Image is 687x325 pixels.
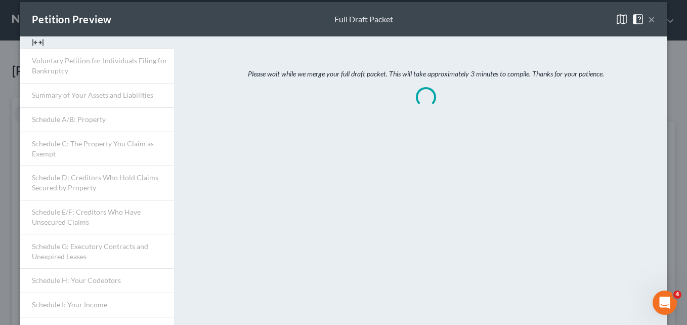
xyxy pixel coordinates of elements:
[20,166,174,200] a: Schedule D: Creditors Who Hold Claims Secured by Property
[20,200,174,234] a: Schedule E/F: Creditors Who Have Unsecured Claims
[32,36,44,49] img: expand-e0f6d898513216a626fdd78e52531dac95497ffd26381d4c15ee2fc46db09dca.svg
[217,69,635,79] p: Please wait while we merge your full draft packet. This will take approximately 3 minutes to comp...
[20,132,174,166] a: Schedule C: The Property You Claim as Exempt
[673,291,681,299] span: 4
[32,139,154,158] span: Schedule C: The Property You Claim as Exempt
[32,12,111,26] div: Petition Preview
[32,300,107,309] span: Schedule I: Your Income
[32,173,158,192] span: Schedule D: Creditors Who Hold Claims Secured by Property
[20,49,174,83] a: Voluntary Petition for Individuals Filing for Bankruptcy
[334,14,393,25] div: Full Draft Packet
[20,293,174,317] a: Schedule I: Your Income
[32,276,121,285] span: Schedule H: Your Codebtors
[20,107,174,132] a: Schedule A/B: Property
[20,234,174,268] a: Schedule G: Executory Contracts and Unexpired Leases
[20,268,174,293] a: Schedule H: Your Codebtors
[648,13,655,25] button: ×
[32,115,106,124] span: Schedule A/B: Property
[20,83,174,107] a: Summary of Your Assets and Liabilities
[32,208,141,226] span: Schedule E/F: Creditors Who Have Unsecured Claims
[616,13,628,25] img: map-close-ec6dd18eec5d97a3e4237cf27bb9247ecfb19e6a7ca4853eab1adfd70aa1fa45.svg
[632,13,644,25] img: help-close-5ba153eb36485ed6c1ea00a893f15db1cb9b99d6cae46e1a8edb6c62d00a1a76.svg
[653,291,677,315] iframe: Intercom live chat
[32,91,153,99] span: Summary of Your Assets and Liabilities
[32,56,167,75] span: Voluntary Petition for Individuals Filing for Bankruptcy
[32,242,148,261] span: Schedule G: Executory Contracts and Unexpired Leases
